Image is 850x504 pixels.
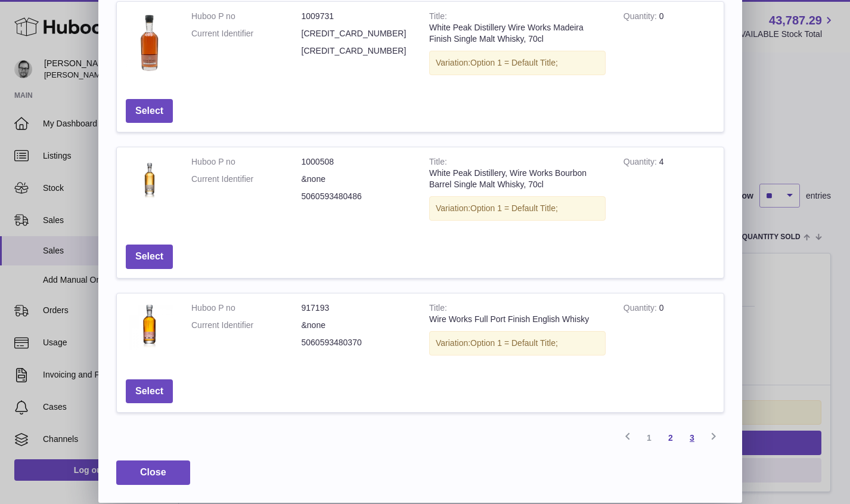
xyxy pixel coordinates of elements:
div: Variation: [429,196,606,221]
div: Domain Overview [45,70,107,78]
img: White Peak Distillery, Wire Works Bourbon Barrel Single Malt Whisky, 70cl [126,156,173,204]
strong: Title [429,303,447,316]
a: 1 [638,427,660,449]
dt: Current Identifier [191,174,302,185]
img: website_grey.svg [19,31,29,41]
div: v 4.0.25 [33,19,58,29]
dt: Current Identifier [191,28,302,39]
dd: 917193 [302,302,412,314]
img: White Peak Distillery Wire Works Madeira Finish Single Malt Whisky, 70cl [126,11,173,75]
button: Select [126,379,173,404]
dd: [CREDIT_CARD_NUMBER] [302,28,412,39]
span: Option 1 = Default Title; [470,338,558,348]
button: Close [116,460,190,485]
div: Keywords by Traffic [132,70,201,78]
span: Close [140,467,166,477]
div: White Peak Distillery, Wire Works Bourbon Barrel Single Malt Whisky, 70cl [429,168,606,190]
td: 0 [615,2,724,90]
strong: Title [429,157,447,169]
img: tab_domain_overview_orange.svg [32,69,42,79]
span: Option 1 = Default Title; [470,58,558,67]
div: White Peak Distillery Wire Works Madeira Finish Single Malt Whisky, 70cl [429,22,606,45]
dd: 5060593480370 [302,337,412,348]
img: logo_orange.svg [19,19,29,29]
span: Option 1 = Default Title; [470,203,558,213]
dd: 1000508 [302,156,412,168]
strong: Quantity [623,303,659,316]
img: tab_keywords_by_traffic_grey.svg [119,69,128,79]
dd: &none [302,174,412,185]
strong: Quantity [623,11,659,24]
a: 2 [660,427,681,449]
dt: Huboo P no [191,11,302,22]
dt: Huboo P no [191,302,302,314]
dd: 1009731 [302,11,412,22]
div: Domain: [DOMAIN_NAME] [31,31,131,41]
td: 4 [615,147,724,236]
div: Wire Works Full Port Finish English Whisky [429,314,606,325]
button: Select [126,245,173,269]
div: Variation: [429,51,606,75]
dd: [CREDIT_CARD_NUMBER] [302,45,412,57]
div: Variation: [429,331,606,355]
dd: 5060593480486 [302,191,412,202]
img: Wire Works Full Port Finish English Whisky [126,302,173,350]
td: 0 [615,293,724,370]
dt: Current Identifier [191,320,302,331]
button: Select [126,99,173,123]
strong: Title [429,11,447,24]
a: 3 [681,427,703,449]
strong: Quantity [623,157,659,169]
dt: Huboo P no [191,156,302,168]
dd: &none [302,320,412,331]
